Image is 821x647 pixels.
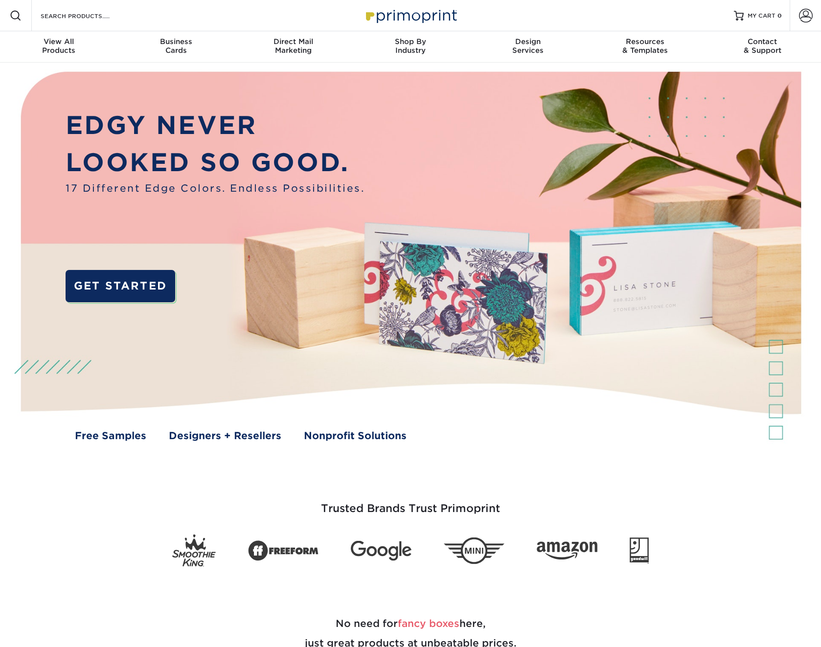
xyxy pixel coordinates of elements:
[748,12,775,20] span: MY CART
[234,37,352,46] span: Direct Mail
[352,37,469,55] div: Industry
[117,37,235,46] span: Business
[704,31,821,63] a: Contact& Support
[469,37,587,46] span: Design
[704,37,821,55] div: & Support
[304,428,407,443] a: Nonprofit Solutions
[777,12,782,19] span: 0
[117,37,235,55] div: Cards
[362,5,459,26] img: Primoprint
[587,31,704,63] a: Resources& Templates
[75,428,146,443] a: Free Samples
[469,37,587,55] div: Services
[172,535,216,567] img: Smoothie King
[630,537,649,564] img: Goodwill
[537,541,597,560] img: Amazon
[66,144,365,181] p: LOOKED SO GOOD.
[124,479,697,527] h3: Trusted Brands Trust Primoprint
[398,618,459,629] span: fancy boxes
[40,10,135,22] input: SEARCH PRODUCTS.....
[117,31,235,63] a: BusinessCards
[248,535,319,566] img: Freeform
[234,37,352,55] div: Marketing
[66,270,175,302] a: GET STARTED
[587,37,704,55] div: & Templates
[351,540,411,560] img: Google
[66,107,365,144] p: EDGY NEVER
[444,537,504,564] img: Mini
[469,31,587,63] a: DesignServices
[352,37,469,46] span: Shop By
[587,37,704,46] span: Resources
[704,37,821,46] span: Contact
[66,181,365,196] span: 17 Different Edge Colors. Endless Possibilities.
[169,428,281,443] a: Designers + Resellers
[234,31,352,63] a: Direct MailMarketing
[352,31,469,63] a: Shop ByIndustry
